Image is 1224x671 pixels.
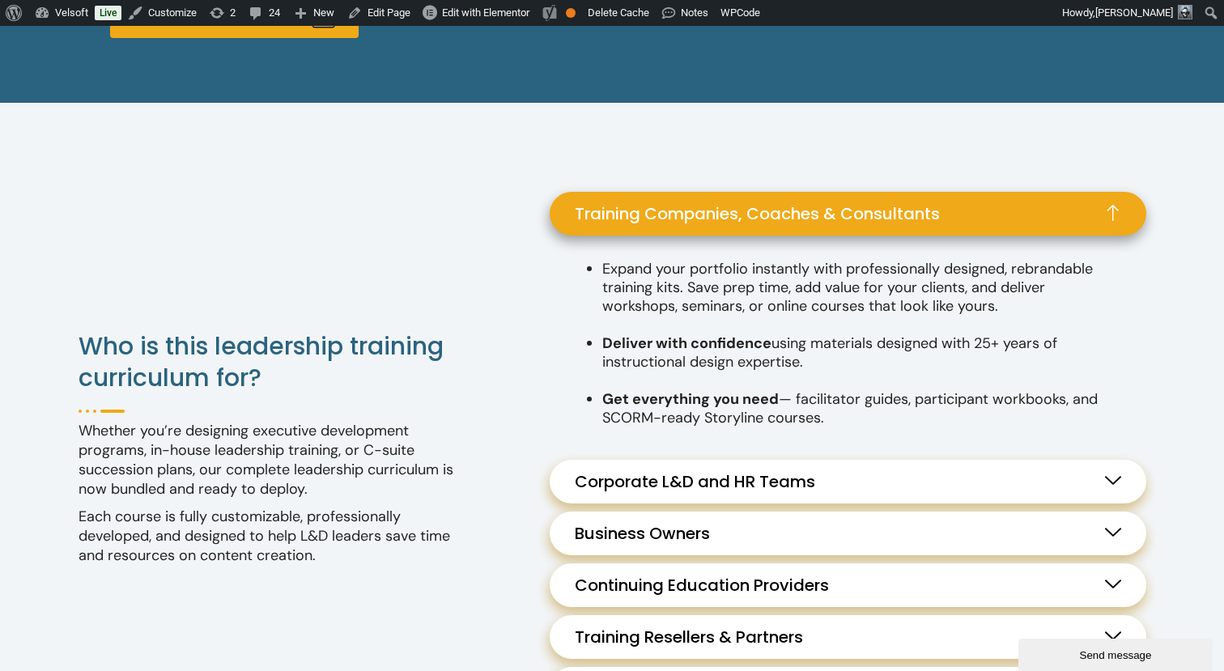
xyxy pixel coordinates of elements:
[1095,6,1173,19] span: [PERSON_NAME]
[602,260,1121,316] p: Expand your portfolio instantly with professionally designed, rebrandable training kits. Save pre...
[550,615,1145,659] a: Training Resellers & Partners
[550,192,1145,236] a: Training Companies, Coaches & Consultants
[602,389,779,409] strong: Get everything you need
[602,334,1121,372] p: using materials designed with 25+ years of instructional design expertise.
[550,563,1145,607] a: Continuing Education Providers
[575,524,718,543] span: Business Owners
[550,460,1145,503] a: Corporate L&D and HR Teams
[602,333,771,353] strong: Deliver with confidence
[566,8,576,18] div: OK
[575,472,823,491] span: Corporate L&D and HR Teams
[79,330,463,393] h2: Who is this leadership training curriculum for?
[79,421,463,499] p: Whether you’re designing executive development programs, in-house leadership training, or C-suite...
[575,627,811,647] span: Training Resellers & Partners
[575,575,837,595] span: Continuing Education Providers
[95,6,121,20] a: Live
[550,512,1145,555] a: Business Owners
[442,6,529,19] span: Edit with Elementor
[1018,635,1216,671] iframe: chat widget
[575,204,948,223] span: Training Companies, Coaches & Consultants
[602,390,1121,427] p: — facilitator guides, participant workbooks, and SCORM-ready Storyline courses.
[79,507,463,565] p: Each course is fully customizable, professionally developed, and designed to help L&D leaders sav...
